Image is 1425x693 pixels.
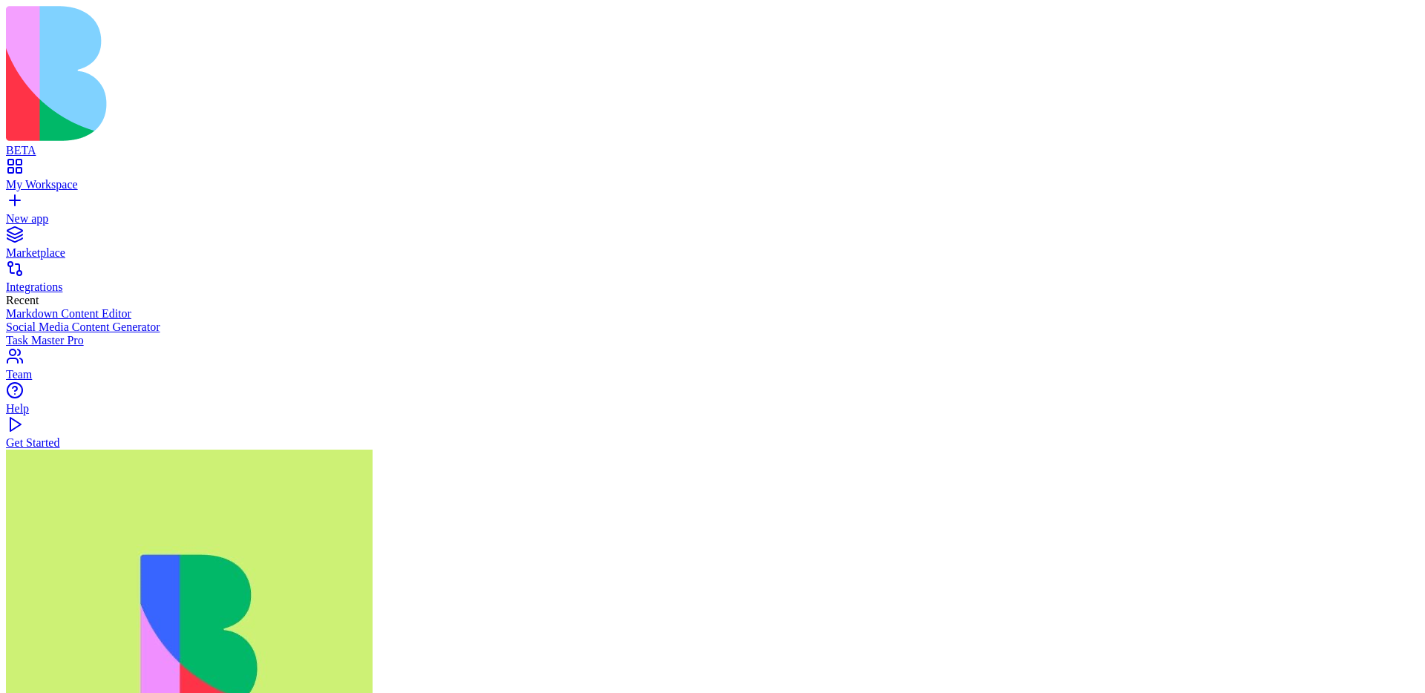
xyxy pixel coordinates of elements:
[6,321,1419,334] a: Social Media Content Generator
[6,368,1419,381] div: Team
[6,355,1419,381] a: Team
[6,436,1419,450] div: Get Started
[6,294,39,306] span: Recent
[6,178,1419,191] div: My Workspace
[6,199,1419,226] a: New app
[6,334,1419,347] a: Task Master Pro
[6,389,1419,416] a: Help
[6,6,603,141] img: logo
[6,233,1419,260] a: Marketplace
[6,246,1419,260] div: Marketplace
[6,423,1419,450] a: Get Started
[6,307,1419,321] a: Markdown Content Editor
[6,165,1419,191] a: My Workspace
[6,402,1419,416] div: Help
[6,131,1419,157] a: BETA
[6,280,1419,294] div: Integrations
[6,212,1419,226] div: New app
[6,144,1419,157] div: BETA
[6,267,1419,294] a: Integrations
